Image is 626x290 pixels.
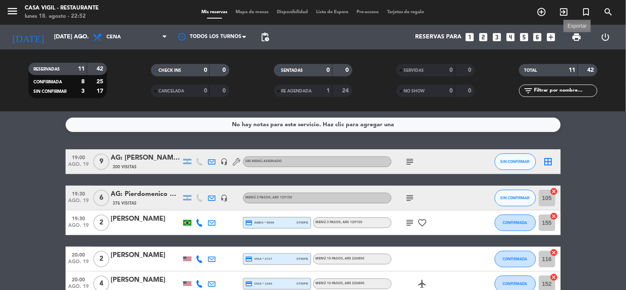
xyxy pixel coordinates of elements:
div: Exportar [564,22,591,30]
span: Menú 3 Pasos [246,196,293,199]
span: Reservas para [415,34,461,40]
i: headset_mic [221,158,228,165]
i: search [604,7,614,17]
span: 300 Visitas [113,164,137,170]
div: No hay notas para este servicio. Haz clic para agregar una [232,120,394,130]
span: SIN CONFIRMAR [33,90,66,94]
i: cancel [550,187,558,196]
span: Tarjetas de regalo [383,10,429,14]
span: NO SHOW [404,89,425,93]
i: subject [405,193,415,203]
span: SIN CONFIRMAR [501,159,530,164]
strong: 42 [97,66,105,72]
strong: 0 [223,67,228,73]
i: power_settings_new [600,32,610,42]
button: CONFIRMADA [495,251,536,267]
span: CANCELADA [158,89,184,93]
span: Menú 10 pasos [316,282,365,285]
strong: 0 [468,88,473,94]
span: TOTAL [524,68,537,73]
span: SIN CONFIRMAR [501,196,530,200]
span: RESERVADAS [33,67,60,71]
span: Menú 3 Pasos [316,221,363,224]
button: SIN CONFIRMAR [495,153,536,170]
strong: 0 [468,67,473,73]
div: [PERSON_NAME] [111,250,181,261]
i: turned_in_not [581,7,591,17]
strong: 11 [78,66,85,72]
span: 20:00 [69,250,89,259]
strong: 0 [327,67,330,73]
i: subject [405,218,415,228]
i: arrow_drop_down [77,32,87,42]
strong: 0 [449,67,453,73]
i: looks_one [464,32,475,42]
i: credit_card [246,255,253,263]
i: looks_two [478,32,489,42]
span: , ARS 129150 [271,196,293,199]
i: cancel [550,212,558,220]
span: 2 [93,251,109,267]
span: SENTADAS [281,68,303,73]
span: Lista de Espera [312,10,352,14]
i: add_box [546,32,557,42]
strong: 3 [81,88,85,94]
span: 2 [93,215,109,231]
button: CONFIRMADA [495,215,536,231]
i: looks_4 [505,32,516,42]
strong: 0 [345,67,350,73]
i: menu [6,5,19,17]
span: 19:00 [69,152,89,162]
strong: 0 [449,88,453,94]
span: 6 [93,190,109,206]
span: 19:30 [69,189,89,198]
i: border_all [543,157,553,167]
span: CONFIRMADA [503,257,527,261]
strong: 11 [569,67,576,73]
i: looks_5 [519,32,529,42]
strong: 0 [223,88,228,94]
span: CHECK INS [158,68,181,73]
span: ago. 19 [69,259,89,269]
span: stripe [297,256,309,262]
span: 9 [93,153,109,170]
i: looks_6 [532,32,543,42]
div: LOG OUT [591,25,620,50]
span: print [572,32,582,42]
span: visa * 1444 [246,280,272,288]
span: stripe [297,220,309,225]
strong: 0 [204,88,207,94]
span: Disponibilidad [273,10,312,14]
span: ago. 19 [69,162,89,171]
div: [PERSON_NAME] [111,214,181,224]
div: lunes 18. agosto - 22:52 [25,12,99,21]
i: subject [405,157,415,167]
i: airplanemode_active [418,279,428,289]
span: Mapa de mesas [232,10,273,14]
button: SIN CONFIRMAR [495,190,536,206]
strong: 0 [204,67,207,73]
span: stripe [297,281,309,286]
i: add_circle_outline [537,7,547,17]
span: , ARS 226800 [343,257,365,260]
input: Filtrar por nombre... [533,86,597,95]
div: AG: Pierdomenico X6/ NITES [111,189,181,200]
span: CONFIRMADA [503,220,527,225]
span: amex * 6009 [246,219,274,226]
div: AG: [PERSON_NAME] X9/ [PERSON_NAME] [111,153,181,163]
span: , ARS 226800 [343,282,365,285]
span: ago. 19 [69,223,89,232]
div: Casa Vigil - Restaurante [25,4,99,12]
strong: 42 [588,67,596,73]
span: Cena [106,34,121,40]
i: exit_to_app [559,7,569,17]
span: pending_actions [260,32,270,42]
span: RE AGENDADA [281,89,312,93]
i: [DATE] [6,28,50,46]
span: CONFIRMADA [33,80,62,84]
i: headset_mic [221,194,228,202]
strong: 8 [81,79,85,85]
i: looks_3 [491,32,502,42]
div: [PERSON_NAME] [111,275,181,285]
span: visa * 2717 [246,255,272,263]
